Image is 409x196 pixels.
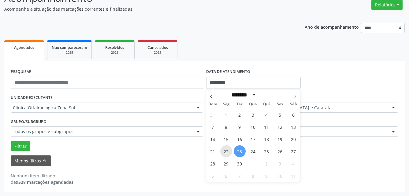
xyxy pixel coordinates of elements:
[207,170,219,182] span: Outubro 5, 2025
[305,23,359,31] p: Ano de acompanhamento
[274,109,286,121] span: Setembro 5, 2025
[256,92,277,98] input: Year
[206,67,250,77] label: DATA DE ATENDIMENTO
[11,179,73,185] div: de
[234,121,246,133] span: Setembro 9, 2025
[207,133,219,145] span: Setembro 14, 2025
[220,109,232,121] span: Setembro 1, 2025
[261,158,273,169] span: Outubro 2, 2025
[274,121,286,133] span: Setembro 12, 2025
[273,102,287,106] span: Sex
[234,145,246,157] span: Setembro 23, 2025
[207,158,219,169] span: Setembro 28, 2025
[261,121,273,133] span: Setembro 11, 2025
[288,145,299,157] span: Setembro 27, 2025
[261,109,273,121] span: Setembro 4, 2025
[220,145,232,157] span: Setembro 22, 2025
[261,145,273,157] span: Setembro 25, 2025
[206,102,220,106] span: Dom
[260,102,273,106] span: Qui
[11,141,30,151] button: Filtrar
[105,45,124,50] span: Resolvidos
[274,133,286,145] span: Setembro 19, 2025
[261,133,273,145] span: Setembro 18, 2025
[288,170,299,182] span: Outubro 11, 2025
[52,50,87,55] div: 2025
[246,102,260,106] span: Qua
[16,179,73,185] strong: 9528 marcações agendadas
[288,133,299,145] span: Setembro 20, 2025
[233,102,246,106] span: Ter
[288,109,299,121] span: Setembro 6, 2025
[207,109,219,121] span: Agosto 31, 2025
[11,67,32,77] label: PESQUISAR
[11,172,73,179] div: Nenhum item filtrado
[274,158,286,169] span: Outubro 3, 2025
[14,45,34,50] span: Agendados
[247,170,259,182] span: Outubro 8, 2025
[220,170,232,182] span: Outubro 6, 2025
[99,50,130,55] div: 2025
[13,129,191,135] span: Todos os grupos e subgrupos
[11,117,46,126] label: Grupo/Subgrupo
[234,133,246,145] span: Setembro 16, 2025
[11,93,53,103] label: UNIDADE EXECUTANTE
[261,170,273,182] span: Outubro 9, 2025
[234,170,246,182] span: Outubro 7, 2025
[220,158,232,169] span: Setembro 29, 2025
[52,45,87,50] span: Não compareceram
[287,102,300,106] span: Sáb
[13,105,191,111] span: Clinica Oftalmologica Zona Sul
[247,145,259,157] span: Setembro 24, 2025
[220,121,232,133] span: Setembro 8, 2025
[207,145,219,157] span: Setembro 21, 2025
[274,145,286,157] span: Setembro 26, 2025
[220,133,232,145] span: Setembro 15, 2025
[142,50,173,55] div: 2025
[11,155,51,166] button: Menos filtroskeyboard_arrow_up
[207,121,219,133] span: Setembro 7, 2025
[247,158,259,169] span: Outubro 1, 2025
[247,109,259,121] span: Setembro 3, 2025
[41,157,48,164] i: keyboard_arrow_up
[4,6,284,12] p: Acompanhe a situação das marcações correntes e finalizadas
[274,170,286,182] span: Outubro 10, 2025
[234,109,246,121] span: Setembro 2, 2025
[247,121,259,133] span: Setembro 10, 2025
[219,102,233,106] span: Seg
[234,158,246,169] span: Setembro 30, 2025
[288,158,299,169] span: Outubro 4, 2025
[247,133,259,145] span: Setembro 17, 2025
[288,121,299,133] span: Setembro 13, 2025
[147,45,168,50] span: Cancelados
[230,92,257,98] select: Month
